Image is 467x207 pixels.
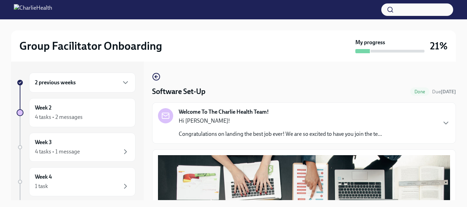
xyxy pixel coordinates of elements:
[17,167,136,196] a: Week 41 task
[432,89,456,95] span: Due
[17,98,136,127] a: Week 24 tasks • 2 messages
[35,139,52,146] h6: Week 3
[430,40,448,52] h3: 21%
[35,173,52,181] h6: Week 4
[152,86,205,97] h4: Software Set-Up
[355,39,385,46] strong: My progress
[35,182,48,190] div: 1 task
[179,108,269,116] strong: Welcome To The Charlie Health Team!
[441,89,456,95] strong: [DATE]
[35,104,52,112] h6: Week 2
[35,113,83,121] div: 4 tasks • 2 messages
[35,148,80,156] div: 4 tasks • 1 message
[17,133,136,162] a: Week 34 tasks • 1 message
[19,39,162,53] h2: Group Facilitator Onboarding
[179,130,382,138] p: Congratulations on landing the best job ever! We are so excited to have you join the te...
[410,89,429,94] span: Done
[35,79,76,86] h6: 2 previous weeks
[14,4,52,15] img: CharlieHealth
[179,117,382,125] p: Hi [PERSON_NAME]!
[432,88,456,95] span: August 12th, 2025 10:00
[29,73,136,93] div: 2 previous weeks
